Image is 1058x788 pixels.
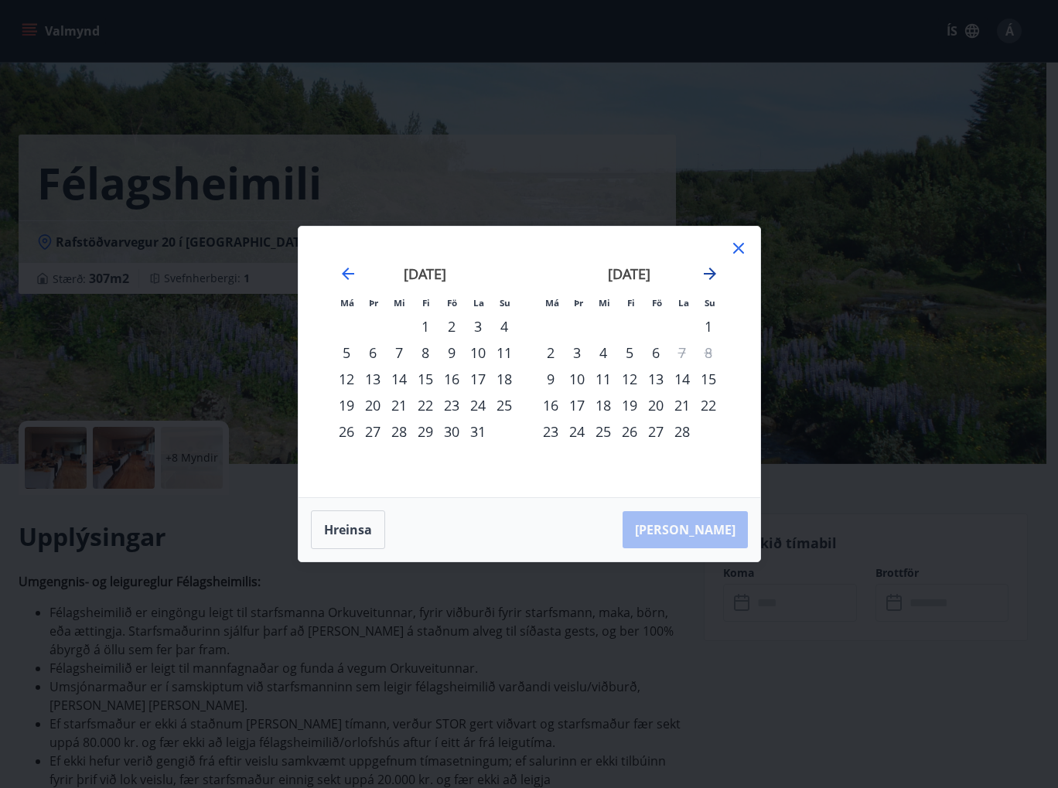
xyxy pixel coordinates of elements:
div: 2 [538,339,564,366]
div: 11 [590,366,616,392]
td: þriðjudagur, 6. janúar 2026 [360,339,386,366]
div: 25 [491,392,517,418]
td: þriðjudagur, 24. febrúar 2026 [564,418,590,445]
div: 27 [643,418,669,445]
div: 24 [564,418,590,445]
td: föstudagur, 20. febrúar 2026 [643,392,669,418]
td: laugardagur, 28. febrúar 2026 [669,418,695,445]
td: laugardagur, 3. janúar 2026 [465,313,491,339]
td: fimmtudagur, 26. febrúar 2026 [616,418,643,445]
td: þriðjudagur, 10. febrúar 2026 [564,366,590,392]
td: mánudagur, 16. febrúar 2026 [538,392,564,418]
div: 17 [564,392,590,418]
td: mánudagur, 26. janúar 2026 [333,418,360,445]
div: 16 [439,366,465,392]
td: sunnudagur, 15. febrúar 2026 [695,366,722,392]
td: föstudagur, 2. janúar 2026 [439,313,465,339]
div: 25 [590,418,616,445]
td: mánudagur, 19. janúar 2026 [333,392,360,418]
div: 18 [590,392,616,418]
div: Move forward to switch to the next month. [701,264,719,283]
div: 26 [616,418,643,445]
div: 14 [669,366,695,392]
td: miðvikudagur, 18. febrúar 2026 [590,392,616,418]
td: miðvikudagur, 14. janúar 2026 [386,366,412,392]
td: föstudagur, 13. febrúar 2026 [643,366,669,392]
td: fimmtudagur, 15. janúar 2026 [412,366,439,392]
div: 21 [386,392,412,418]
div: 5 [333,339,360,366]
td: laugardagur, 31. janúar 2026 [465,418,491,445]
div: 5 [616,339,643,366]
small: Þr [369,297,378,309]
div: 12 [333,366,360,392]
td: mánudagur, 23. febrúar 2026 [538,418,564,445]
td: föstudagur, 9. janúar 2026 [439,339,465,366]
div: 6 [360,339,386,366]
div: 14 [386,366,412,392]
div: 22 [412,392,439,418]
td: fimmtudagur, 22. janúar 2026 [412,392,439,418]
td: miðvikudagur, 7. janúar 2026 [386,339,412,366]
small: Má [340,297,354,309]
td: sunnudagur, 1. febrúar 2026 [695,313,722,339]
div: 3 [564,339,590,366]
div: 16 [538,392,564,418]
div: 1 [695,313,722,339]
td: sunnudagur, 18. janúar 2026 [491,366,517,392]
td: sunnudagur, 11. janúar 2026 [491,339,517,366]
small: Fi [422,297,430,309]
small: Mi [394,297,405,309]
div: 23 [538,418,564,445]
td: föstudagur, 23. janúar 2026 [439,392,465,418]
td: laugardagur, 17. janúar 2026 [465,366,491,392]
td: föstudagur, 6. febrúar 2026 [643,339,669,366]
button: Hreinsa [311,510,385,549]
div: 23 [439,392,465,418]
small: Su [500,297,510,309]
small: Fö [447,297,457,309]
div: 29 [412,418,439,445]
div: 13 [360,366,386,392]
div: 6 [643,339,669,366]
td: fimmtudagur, 8. janúar 2026 [412,339,439,366]
div: 7 [386,339,412,366]
div: 22 [695,392,722,418]
td: Not available. laugardagur, 7. febrúar 2026 [669,339,695,366]
small: Su [705,297,715,309]
td: Not available. sunnudagur, 8. febrúar 2026 [695,339,722,366]
td: fimmtudagur, 1. janúar 2026 [412,313,439,339]
strong: [DATE] [608,264,650,283]
td: mánudagur, 12. janúar 2026 [333,366,360,392]
div: 26 [333,418,360,445]
div: 8 [412,339,439,366]
small: La [678,297,689,309]
div: 31 [465,418,491,445]
div: 20 [643,392,669,418]
td: fimmtudagur, 19. febrúar 2026 [616,392,643,418]
div: 4 [590,339,616,366]
small: Fö [652,297,662,309]
td: föstudagur, 27. febrúar 2026 [643,418,669,445]
div: 21 [669,392,695,418]
td: miðvikudagur, 21. janúar 2026 [386,392,412,418]
div: 10 [564,366,590,392]
td: þriðjudagur, 27. janúar 2026 [360,418,386,445]
td: miðvikudagur, 4. febrúar 2026 [590,339,616,366]
td: þriðjudagur, 13. janúar 2026 [360,366,386,392]
td: mánudagur, 5. janúar 2026 [333,339,360,366]
td: föstudagur, 30. janúar 2026 [439,418,465,445]
div: 28 [669,418,695,445]
div: 20 [360,392,386,418]
td: laugardagur, 21. febrúar 2026 [669,392,695,418]
td: laugardagur, 10. janúar 2026 [465,339,491,366]
td: sunnudagur, 4. janúar 2026 [491,313,517,339]
div: 18 [491,366,517,392]
td: mánudagur, 9. febrúar 2026 [538,366,564,392]
div: 19 [333,392,360,418]
small: Fi [627,297,635,309]
td: fimmtudagur, 29. janúar 2026 [412,418,439,445]
small: Mi [599,297,610,309]
td: þriðjudagur, 3. febrúar 2026 [564,339,590,366]
div: 4 [491,313,517,339]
